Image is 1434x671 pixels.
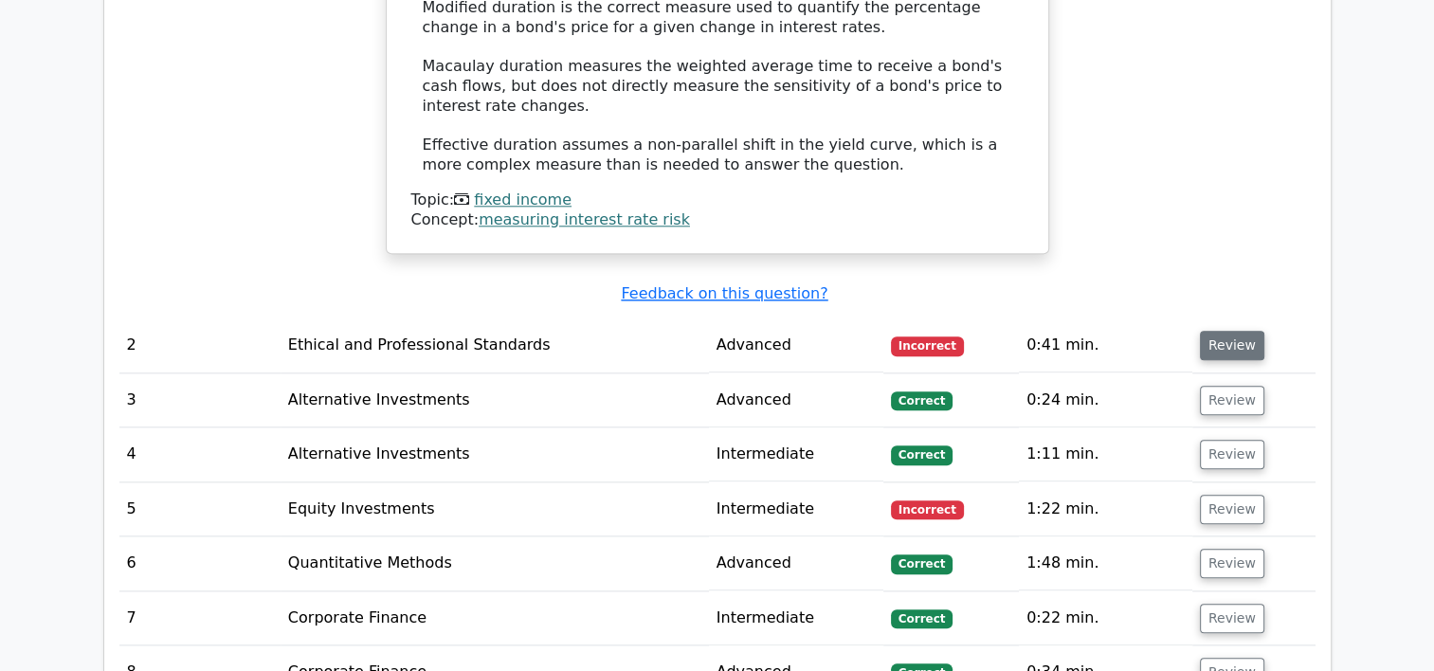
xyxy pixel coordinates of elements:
td: 1:22 min. [1019,482,1192,536]
td: Advanced [709,318,883,372]
td: 0:24 min. [1019,373,1192,427]
span: Incorrect [891,336,964,355]
td: Advanced [709,373,883,427]
td: 0:41 min. [1019,318,1192,372]
td: 2 [119,318,281,372]
button: Review [1200,549,1264,578]
td: 6 [119,536,281,590]
td: Intermediate [709,482,883,536]
a: measuring interest rate risk [479,210,690,228]
td: Equity Investments [281,482,709,536]
td: Quantitative Methods [281,536,709,590]
button: Review [1200,440,1264,469]
td: 0:22 min. [1019,591,1192,645]
button: Review [1200,331,1264,360]
div: Concept: [411,210,1024,230]
button: Review [1200,495,1264,524]
span: Correct [891,609,953,628]
td: Intermediate [709,591,883,645]
td: 3 [119,373,281,427]
span: Correct [891,554,953,573]
td: Corporate Finance [281,591,709,645]
td: 1:48 min. [1019,536,1192,590]
span: Correct [891,391,953,410]
span: Correct [891,445,953,464]
td: 4 [119,427,281,481]
div: Topic: [411,190,1024,210]
td: Advanced [709,536,883,590]
td: Alternative Investments [281,373,709,427]
td: Alternative Investments [281,427,709,481]
button: Review [1200,604,1264,633]
td: Intermediate [709,427,883,481]
td: Ethical and Professional Standards [281,318,709,372]
a: Feedback on this question? [621,284,827,302]
span: Incorrect [891,500,964,519]
button: Review [1200,386,1264,415]
td: 5 [119,482,281,536]
td: 1:11 min. [1019,427,1192,481]
a: fixed income [474,190,572,209]
td: 7 [119,591,281,645]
